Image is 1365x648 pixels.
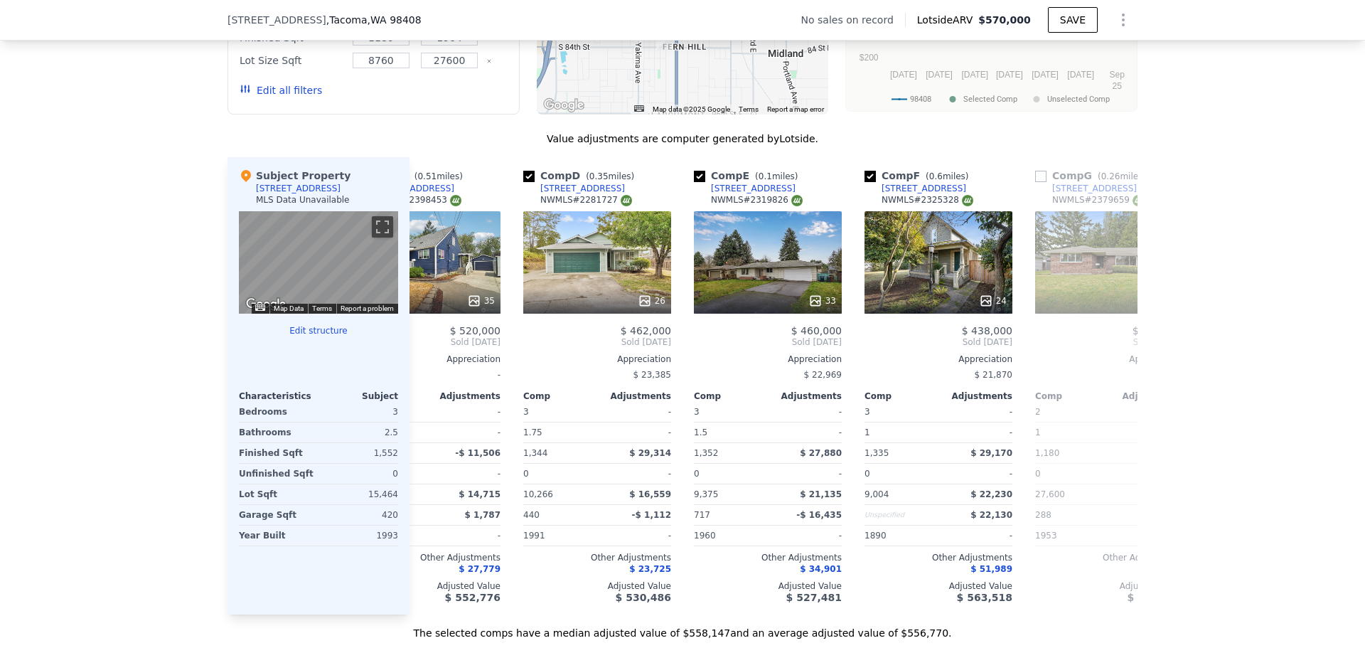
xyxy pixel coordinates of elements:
[1035,526,1106,546] div: 1953
[1047,95,1110,104] text: Unselected Comp
[321,484,398,504] div: 15,464
[274,304,304,314] button: Map Data
[634,105,644,112] button: Keyboard shortcuts
[1110,70,1125,80] text: Sep
[523,183,625,194] a: [STREET_ADDRESS]
[749,171,803,181] span: ( miles)
[523,552,671,563] div: Other Adjustments
[1112,423,1183,442] div: -
[616,592,671,603] span: $ 530,486
[978,14,1031,26] span: $570,000
[882,194,973,206] div: NWMLS # 2325328
[227,13,326,27] span: [STREET_ADDRESS]
[638,294,665,308] div: 26
[796,510,842,520] span: -$ 16,435
[600,423,671,442] div: -
[941,402,1012,422] div: -
[864,489,889,499] span: 9,004
[523,169,640,183] div: Comp D
[540,96,587,115] img: Google
[353,552,500,563] div: Other Adjustments
[321,402,398,422] div: 3
[523,407,529,417] span: 3
[1035,336,1183,348] span: Sold [DATE]
[600,526,671,546] div: -
[929,171,943,181] span: 0.6
[465,510,500,520] span: $ 1,787
[256,183,341,194] div: [STREET_ADDRESS]
[239,211,398,314] div: Map
[321,464,398,484] div: 0
[759,171,772,181] span: 0.1
[694,526,765,546] div: 1960
[694,552,842,563] div: Other Adjustments
[694,391,768,402] div: Comp
[962,325,1012,336] span: $ 438,000
[242,295,289,314] a: Open this area in Google Maps (opens a new window)
[1035,510,1051,520] span: 288
[227,132,1137,146] div: Value adjustments are computer generated by Lotside .
[1067,70,1094,80] text: [DATE]
[239,391,318,402] div: Characteristics
[1109,6,1137,34] button: Show Options
[1035,580,1183,592] div: Adjusted Value
[864,526,936,546] div: 1890
[417,171,437,181] span: 0.51
[459,564,500,574] span: $ 27,779
[771,402,842,422] div: -
[255,304,265,311] button: Keyboard shortcuts
[941,526,1012,546] div: -
[771,423,842,442] div: -
[791,325,842,336] span: $ 460,000
[1112,464,1183,484] div: -
[711,183,796,194] div: [STREET_ADDRESS]
[459,489,500,499] span: $ 14,715
[961,70,988,80] text: [DATE]
[694,580,842,592] div: Adjusted Value
[597,391,671,402] div: Adjustments
[864,336,1012,348] span: Sold [DATE]
[864,423,936,442] div: 1
[540,96,587,115] a: Open this area in Google Maps (opens a new window)
[800,448,842,458] span: $ 27,880
[429,402,500,422] div: -
[970,448,1012,458] span: $ 29,170
[996,70,1023,80] text: [DATE]
[341,304,394,312] a: Report a problem
[370,183,454,194] div: [STREET_ADDRESS]
[1101,171,1120,181] span: 0.26
[429,423,500,442] div: -
[427,391,500,402] div: Adjustments
[864,391,938,402] div: Comp
[239,211,398,314] div: Street View
[882,183,966,194] div: [STREET_ADDRESS]
[808,294,836,308] div: 33
[239,169,350,183] div: Subject Property
[445,592,500,603] span: $ 552,776
[694,489,718,499] span: 9,375
[239,526,316,546] div: Year Built
[629,489,671,499] span: $ 16,559
[523,526,594,546] div: 1991
[1092,171,1152,181] span: ( miles)
[580,171,640,181] span: ( miles)
[694,336,842,348] span: Sold [DATE]
[523,489,553,499] span: 10,266
[694,354,842,365] div: Appreciation
[970,564,1012,574] span: $ 51,989
[353,354,500,365] div: Appreciation
[600,464,671,484] div: -
[864,448,889,458] span: 1,335
[540,183,625,194] div: [STREET_ADDRESS]
[864,407,870,417] span: 3
[227,615,1137,640] div: The selected comps have a median adjusted value of $558,147 and an average adjusted value of $556...
[409,171,469,181] span: ( miles)
[1052,194,1144,206] div: NWMLS # 2379659
[318,391,398,402] div: Subject
[1113,81,1123,91] text: 25
[429,464,500,484] div: -
[600,402,671,422] div: -
[523,469,529,479] span: 0
[941,423,1012,442] div: -
[353,365,500,385] div: -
